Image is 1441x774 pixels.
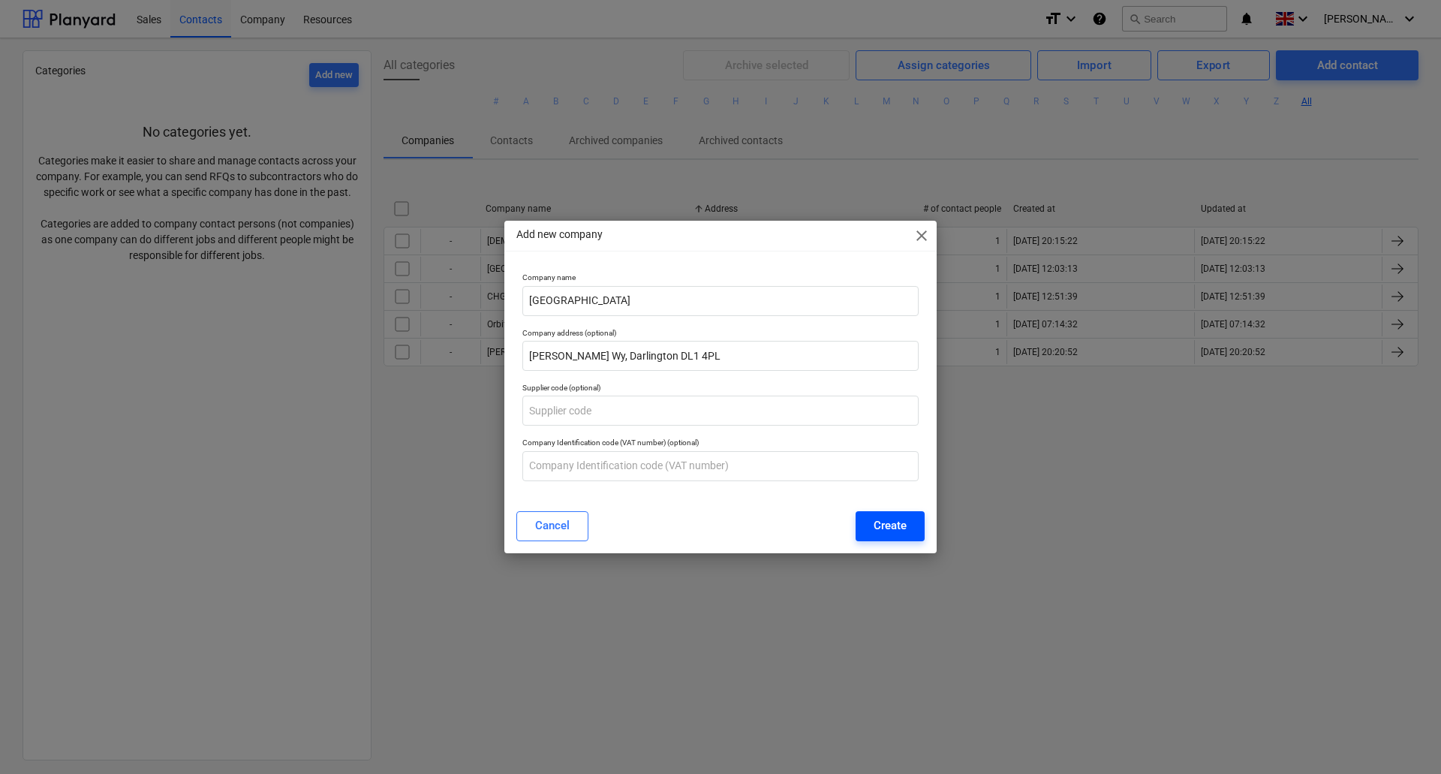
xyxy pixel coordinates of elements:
[522,328,919,341] p: Company address (optional)
[535,516,570,535] div: Cancel
[522,341,919,371] input: Company address
[522,396,919,426] input: Supplier code
[522,286,919,316] input: Company name
[856,511,925,541] button: Create
[913,227,931,245] span: close
[522,273,919,285] p: Company name
[522,451,919,481] input: Company Identification code (VAT number)
[522,383,919,396] p: Supplier code (optional)
[874,516,907,535] div: Create
[516,511,588,541] button: Cancel
[522,438,919,450] p: Company Identification code (VAT number) (optional)
[516,227,603,242] p: Add new company
[1366,702,1441,774] iframe: Chat Widget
